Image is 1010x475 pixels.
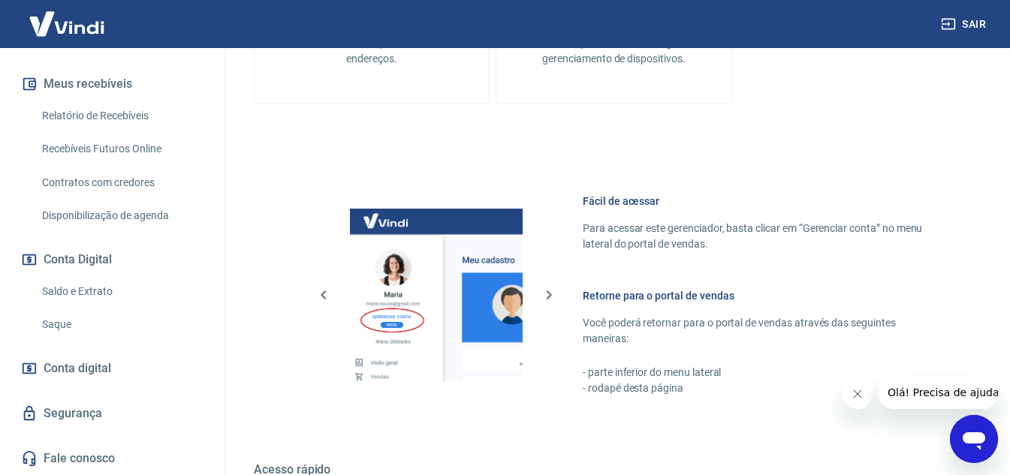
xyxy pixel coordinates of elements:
[36,200,207,231] a: Disponibilização de agenda
[583,315,938,347] p: Você poderá retornar para o portal de vendas através das seguintes maneiras:
[583,194,938,209] h6: Fácil de acessar
[18,397,207,430] a: Segurança
[9,11,126,23] span: Olá! Precisa de ajuda?
[18,442,207,475] a: Fale conosco
[583,380,938,396] p: - rodapé desta página
[583,365,938,380] p: - parte inferior do menu lateral
[36,276,207,307] a: Saldo e Extrato
[18,243,207,276] button: Conta Digital
[583,288,938,303] h6: Retorne para o portal de vendas
[18,1,116,47] img: Vindi
[36,101,207,131] a: Relatório de Recebíveis
[350,209,523,381] img: Imagem da dashboard mostrando o botão de gerenciar conta na sidebar no lado esquerdo
[18,352,207,385] a: Conta digital
[879,376,998,409] iframe: Mensagem da empresa
[18,68,207,101] button: Meus recebíveis
[36,134,207,164] a: Recebíveis Futuros Online
[843,379,873,409] iframe: Fechar mensagem
[938,11,992,38] button: Sair
[583,221,938,252] p: Para acessar este gerenciador, basta clicar em “Gerenciar conta” no menu lateral do portal de ven...
[44,358,111,379] span: Conta digital
[36,309,207,340] a: Saque
[36,167,207,198] a: Contratos com credores
[950,415,998,463] iframe: Botão para abrir a janela de mensagens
